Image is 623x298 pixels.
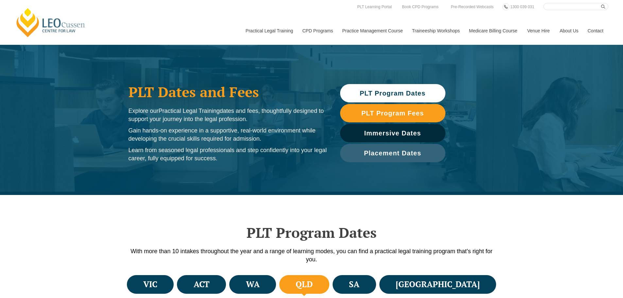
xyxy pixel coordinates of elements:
[340,144,445,162] a: Placement Dates
[129,146,327,163] p: Learn from seasoned legal professionals and step confidently into your legal career, fully equipp...
[361,110,424,116] span: PLT Program Fees
[15,7,87,38] a: [PERSON_NAME] Centre for Law
[449,3,495,10] a: Pre-Recorded Webcasts
[400,3,440,10] a: Book CPD Programs
[129,127,327,143] p: Gain hands-on experience in a supportive, real-world environment while developing the crucial ski...
[297,17,337,45] a: CPD Programs
[510,5,534,9] span: 1300 039 031
[340,104,445,122] a: PLT Program Fees
[296,279,313,290] h4: QLD
[129,84,327,100] h1: PLT Dates and Fees
[194,279,210,290] h4: ACT
[364,150,421,156] span: Placement Dates
[129,107,327,123] p: Explore our dates and fees, thoughtfully designed to support your journey into the legal profession.
[340,84,445,102] a: PLT Program Dates
[360,90,425,96] span: PLT Program Dates
[159,108,220,114] span: Practical Legal Training
[143,279,157,290] h4: VIC
[125,224,498,241] h2: PLT Program Dates
[340,124,445,142] a: Immersive Dates
[241,17,298,45] a: Practical Legal Training
[125,247,498,264] p: With more than 10 intakes throughout the year and a range of learning modes, you can find a pract...
[349,279,359,290] h4: SA
[555,17,583,45] a: About Us
[396,279,480,290] h4: [GEOGRAPHIC_DATA]
[522,17,555,45] a: Venue Hire
[583,17,608,45] a: Contact
[364,130,421,136] span: Immersive Dates
[355,3,393,10] a: PLT Learning Portal
[407,17,464,45] a: Traineeship Workshops
[246,279,260,290] h4: WA
[464,17,522,45] a: Medicare Billing Course
[337,17,407,45] a: Practice Management Course
[579,254,607,282] iframe: LiveChat chat widget
[509,3,536,10] a: 1300 039 031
